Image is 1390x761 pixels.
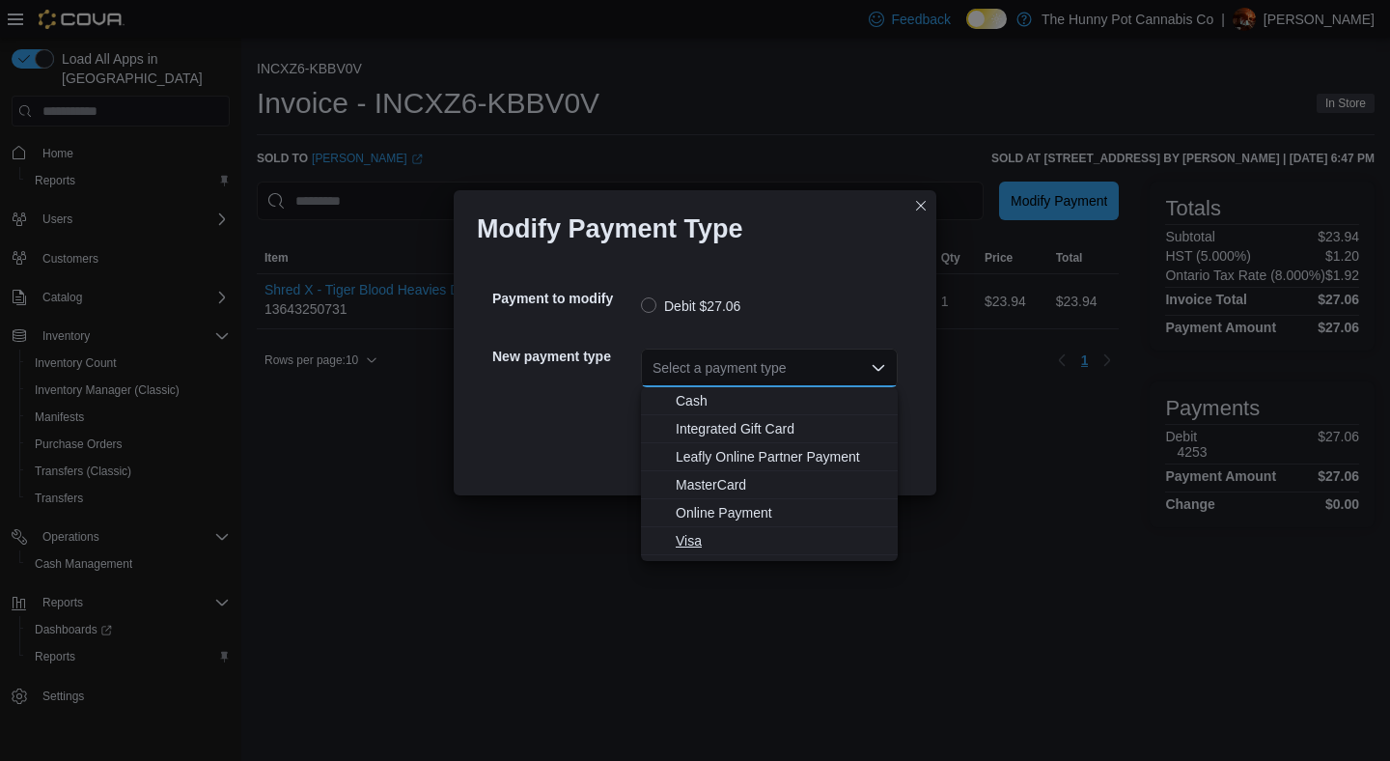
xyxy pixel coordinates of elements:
span: Cash [676,391,886,410]
button: Integrated Gift Card [641,415,898,443]
div: Choose from the following options [641,387,898,555]
span: MasterCard [676,475,886,494]
span: Integrated Gift Card [676,419,886,438]
h5: New payment type [492,337,637,376]
h5: Payment to modify [492,279,637,318]
span: Visa [676,531,886,550]
label: Debit $27.06 [641,295,740,318]
button: Online Payment [641,499,898,527]
button: Cash [641,387,898,415]
button: Close list of options [871,360,886,376]
span: Leafly Online Partner Payment [676,447,886,466]
button: Leafly Online Partner Payment [641,443,898,471]
button: Closes this modal window [909,194,932,217]
button: MasterCard [641,471,898,499]
input: Accessible screen reader label [653,356,654,380]
span: Online Payment [676,503,886,522]
h1: Modify Payment Type [477,213,743,244]
button: Visa [641,527,898,555]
